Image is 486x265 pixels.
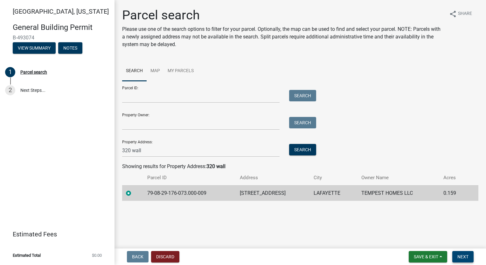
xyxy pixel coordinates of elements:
span: Back [132,254,143,259]
th: City [310,170,358,185]
div: Showing results for Property Address: [122,163,478,170]
div: 1 [5,67,15,77]
a: Search [122,61,147,81]
span: Next [457,254,469,259]
h4: General Building Permit [13,23,109,32]
span: [GEOGRAPHIC_DATA], [US_STATE] [13,8,109,15]
p: Please use one of the search options to filter for your parcel. Optionally, the map can be used t... [122,25,444,48]
td: [STREET_ADDRESS] [236,185,310,201]
span: B-493074 [13,35,102,41]
th: Acres [440,170,468,185]
td: TEMPEST HOMES LLC [358,185,440,201]
td: 0.159 [440,185,468,201]
td: 79-08-29-176-073.000-009 [143,185,236,201]
button: Back [127,251,149,262]
th: Owner Name [358,170,440,185]
strong: 320 wall [206,163,226,169]
th: Address [236,170,310,185]
button: Search [289,117,316,128]
button: Next [452,251,474,262]
span: $0.00 [92,253,102,257]
span: Share [458,10,472,18]
button: Notes [58,42,82,54]
a: Estimated Fees [5,228,104,241]
td: LAFAYETTE [310,185,358,201]
div: 2 [5,85,15,95]
a: My Parcels [164,61,198,81]
button: Search [289,90,316,101]
a: Map [147,61,164,81]
button: Discard [151,251,179,262]
button: shareShare [444,8,477,20]
button: Search [289,144,316,155]
wm-modal-confirm: Summary [13,46,56,51]
button: View Summary [13,42,56,54]
h1: Parcel search [122,8,444,23]
div: Parcel search [20,70,47,74]
i: share [449,10,457,18]
button: Save & Exit [409,251,447,262]
span: Save & Exit [414,254,438,259]
wm-modal-confirm: Notes [58,46,82,51]
th: Parcel ID [143,170,236,185]
span: Estimated Total [13,253,41,257]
